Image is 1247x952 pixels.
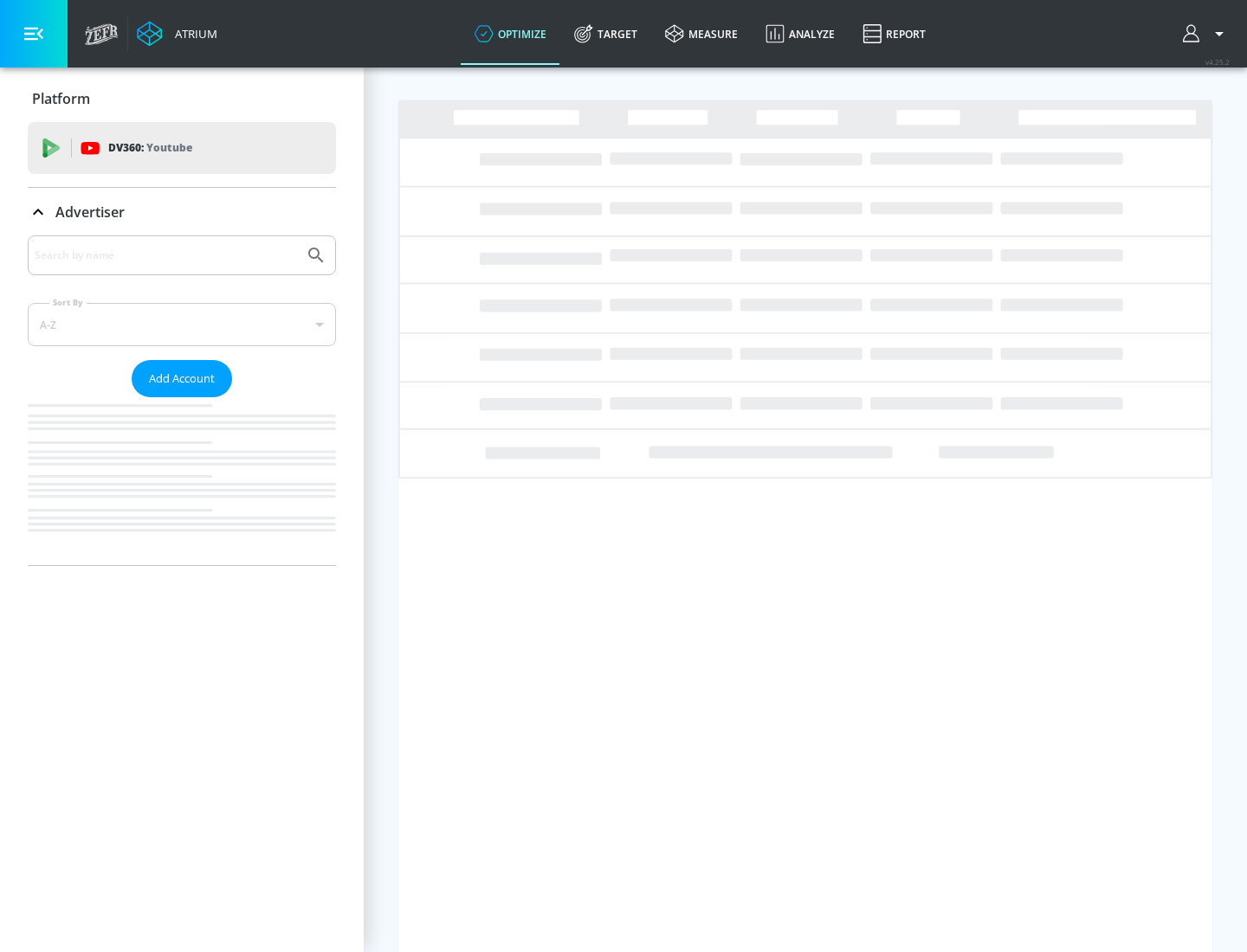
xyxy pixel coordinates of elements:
nav: list of Advertiser [28,397,336,565]
div: DV360: Youtube [28,122,336,174]
label: Sort By [49,297,87,308]
a: Target [560,3,651,65]
a: Report [849,3,940,65]
p: Advertiser [55,203,125,222]
p: Platform [32,89,90,108]
div: Platform [28,74,336,123]
a: measure [651,3,752,65]
input: Search by name [35,244,297,267]
div: A-Z [28,303,336,346]
div: Atrium [168,26,217,42]
button: Add Account [132,360,232,397]
p: Youtube [146,138,192,157]
a: Analyze [752,3,849,65]
a: Atrium [137,21,217,47]
a: optimize [461,3,560,65]
p: DV360: [108,138,192,158]
span: v 4.25.2 [1205,57,1230,67]
span: Add Account [149,369,215,389]
div: Advertiser [28,188,336,236]
div: Advertiser [28,235,336,565]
